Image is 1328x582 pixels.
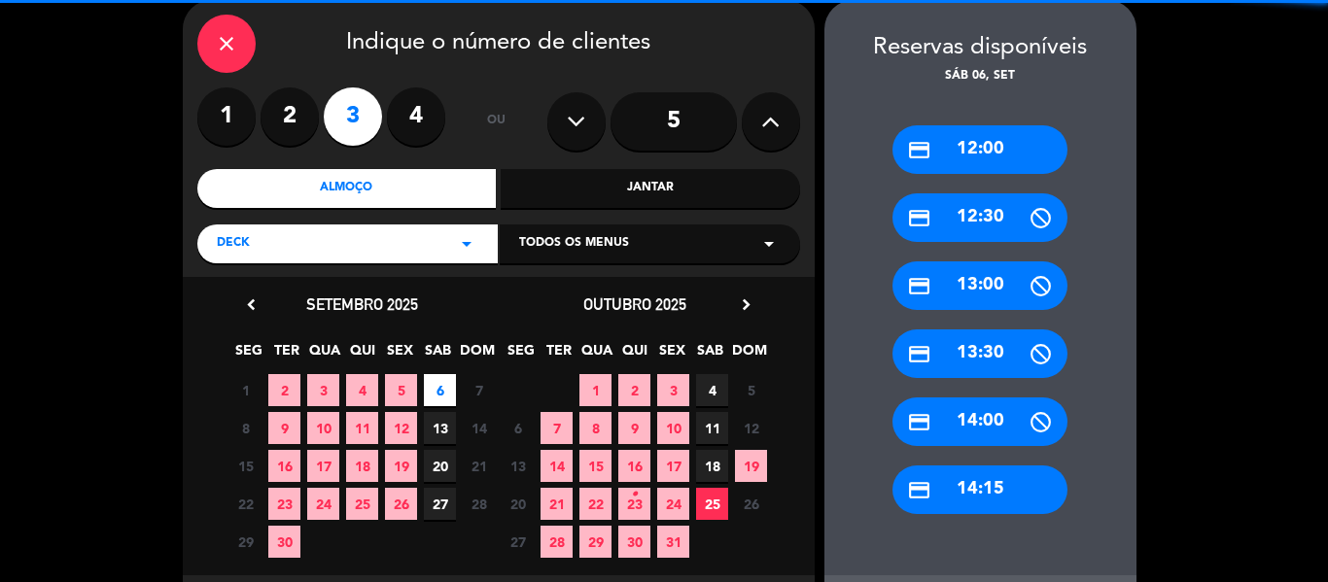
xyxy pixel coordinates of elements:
div: 14:00 [892,397,1067,446]
span: 1 [579,374,612,406]
span: SEG [505,339,537,371]
span: 27 [424,488,456,520]
span: 29 [579,526,612,558]
label: 1 [197,87,256,146]
span: 17 [657,450,689,482]
span: 12 [385,412,417,444]
span: 30 [268,526,300,558]
span: 20 [502,488,534,520]
div: 12:30 [892,193,1067,242]
span: 18 [696,450,728,482]
i: chevron_left [241,294,262,315]
span: 20 [424,450,456,482]
span: 15 [229,450,262,482]
i: chevron_right [736,294,756,315]
span: SEX [384,339,416,371]
span: 8 [579,412,612,444]
span: 8 [229,412,262,444]
span: 10 [657,412,689,444]
span: TER [542,339,575,371]
span: QUA [308,339,340,371]
span: 30 [618,526,650,558]
span: 28 [541,526,573,558]
span: 11 [346,412,378,444]
span: QUA [580,339,612,371]
span: SAB [422,339,454,371]
label: 2 [261,87,319,146]
span: 13 [502,450,534,482]
div: 12:00 [892,125,1067,174]
span: 15 [579,450,612,482]
label: 3 [324,87,382,146]
span: 9 [268,412,300,444]
span: 3 [307,374,339,406]
span: SEX [656,339,688,371]
span: 24 [307,488,339,520]
span: 19 [385,450,417,482]
div: 13:00 [892,261,1067,310]
span: 19 [735,450,767,482]
span: 16 [618,450,650,482]
div: Reservas disponíveis [824,29,1136,67]
span: 17 [307,450,339,482]
span: 1 [229,374,262,406]
span: 5 [385,374,417,406]
span: QUI [618,339,650,371]
i: credit_card [907,138,931,162]
div: ou [465,87,528,155]
label: 4 [387,87,445,146]
i: • [631,479,638,510]
div: 14:15 [892,465,1067,514]
span: 13 [424,412,456,444]
span: 6 [424,374,456,406]
span: TER [270,339,302,371]
span: 5 [735,374,767,406]
span: 27 [502,526,534,558]
div: Jantar [501,169,800,208]
span: DOM [732,339,764,371]
i: credit_card [907,342,931,366]
span: SEG [232,339,264,371]
span: 24 [657,488,689,520]
span: 16 [268,450,300,482]
span: 4 [346,374,378,406]
span: 21 [463,450,495,482]
span: Todos os menus [519,234,629,254]
span: setembro 2025 [306,294,418,314]
div: Indique o número de clientes [197,15,800,73]
span: Deck [217,234,250,254]
i: credit_card [907,206,931,230]
i: credit_card [907,410,931,434]
span: 29 [229,526,262,558]
span: 23 [618,488,650,520]
span: 22 [579,488,612,520]
span: 7 [541,412,573,444]
span: 14 [541,450,573,482]
div: Almoço [197,169,497,208]
span: 18 [346,450,378,482]
span: SAB [694,339,726,371]
i: arrow_drop_down [455,232,478,256]
span: 23 [268,488,300,520]
span: 25 [696,488,728,520]
span: 31 [657,526,689,558]
i: credit_card [907,274,931,298]
div: Sáb 06, set [824,67,1136,86]
i: close [215,32,238,55]
span: 10 [307,412,339,444]
span: 12 [735,412,767,444]
span: 14 [463,412,495,444]
span: 4 [696,374,728,406]
span: 6 [502,412,534,444]
span: 2 [268,374,300,406]
span: QUI [346,339,378,371]
div: 13:30 [892,329,1067,378]
span: 2 [618,374,650,406]
span: 7 [463,374,495,406]
span: 25 [346,488,378,520]
span: 26 [385,488,417,520]
span: DOM [460,339,492,371]
span: 9 [618,412,650,444]
span: 26 [735,488,767,520]
span: 28 [463,488,495,520]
